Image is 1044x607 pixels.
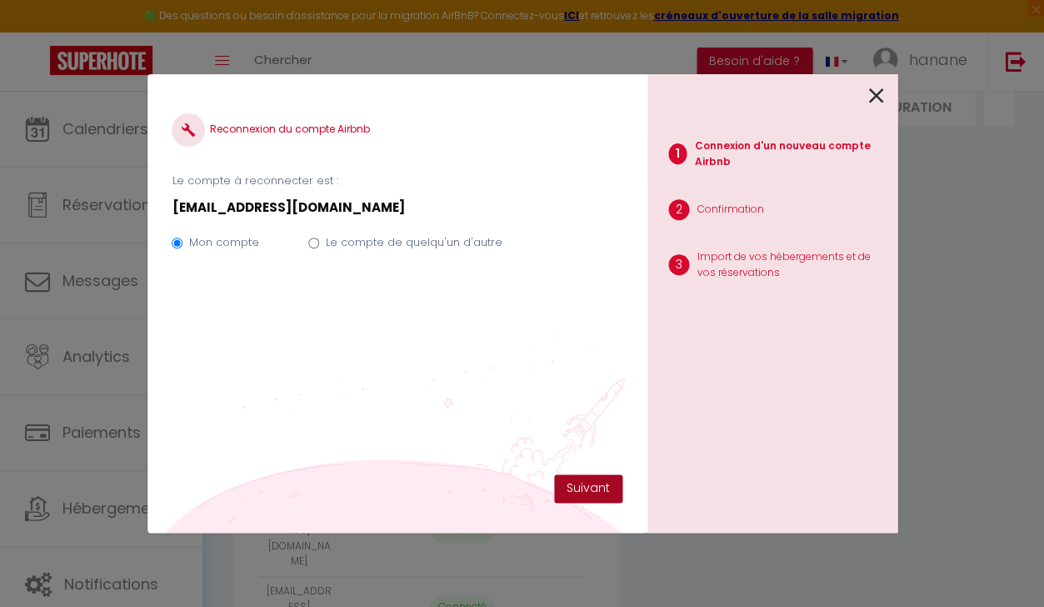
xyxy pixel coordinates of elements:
p: Le compte à reconnecter est : [172,173,622,189]
span: 2 [668,199,689,220]
button: Ouvrir le widget de chat LiveChat [13,7,63,57]
span: 1 [668,143,687,164]
p: Connexion d'un nouveau compte Airbnb [695,138,884,170]
label: Le compte de quelqu'un d'autre [325,234,502,251]
p: Import de vos hébergements et de vos réservations [697,249,884,281]
span: 3 [668,254,689,275]
button: Suivant [554,474,622,503]
p: [EMAIL_ADDRESS][DOMAIN_NAME] [172,198,622,218]
label: Mon compte [188,234,258,251]
h4: Reconnexion du compte Airbnb [172,113,622,147]
p: Confirmation [697,202,764,218]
